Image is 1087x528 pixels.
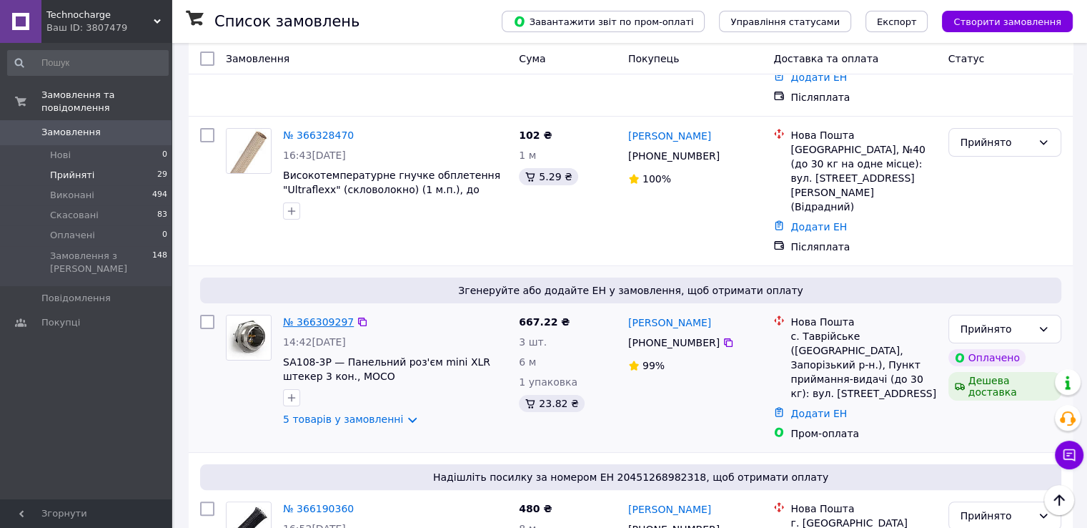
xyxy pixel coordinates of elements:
a: [PERSON_NAME] [628,502,711,517]
div: Прийнято [961,135,1032,150]
span: Управління статусами [730,16,840,27]
span: Завантажити звіт по пром-оплаті [513,15,693,28]
span: Замовлення з [PERSON_NAME] [50,250,152,275]
a: Фото товару [226,315,272,361]
span: 100% [642,173,671,185]
div: Оплачено [948,349,1026,366]
span: 99% [642,360,665,371]
span: 1 упаковка [519,376,577,388]
img: Фото товару [227,129,271,173]
div: Дешева доставка [948,372,1061,401]
a: Додати ЕН [790,408,847,419]
span: Замовлення та повідомлення [41,89,172,114]
span: 0 [162,229,167,242]
div: 23.82 ₴ [519,395,584,412]
span: 480 ₴ [519,503,552,514]
div: Пром-оплата [790,426,936,441]
a: SA108-3P — Панельний роз'єм mini XLR штекер 3 кон., MOCO ([GEOGRAPHIC_DATA]) [283,356,490,396]
input: Пошук [7,50,169,76]
span: 83 [157,209,167,222]
span: 102 ₴ [519,129,552,141]
img: Фото товару [227,316,271,360]
span: Покупці [41,316,80,329]
span: Повідомлення [41,292,111,305]
a: Додати ЕН [790,72,847,83]
a: Створити замовлення [928,15,1073,26]
span: 6 м [519,356,536,368]
button: Чат з покупцем [1055,441,1083,469]
span: Експорт [877,16,917,27]
span: 494 [152,189,167,202]
div: [PHONE_NUMBER] [625,146,723,166]
button: Управління статусами [719,11,851,32]
span: Прийняті [50,169,94,182]
button: Експорт [865,11,928,32]
span: 667.22 ₴ [519,316,570,328]
span: Статус [948,53,985,64]
span: 3 шт. [519,336,547,348]
button: Створити замовлення [942,11,1073,32]
span: Доставка та оплата [773,53,878,64]
span: Створити замовлення [953,16,1061,27]
div: Післяплата [790,90,936,104]
div: 5.29 ₴ [519,168,577,185]
span: 14:42[DATE] [283,336,346,348]
span: Замовлення [226,53,289,64]
span: 1 м [519,150,536,161]
div: Прийнято [961,508,1032,524]
div: Нова Пошта [790,128,936,142]
a: № 366190360 [283,503,354,514]
span: Покупець [628,53,679,64]
div: Післяплата [790,240,936,254]
span: 0 [162,149,167,162]
span: Technocharge [46,9,154,21]
a: Високотемпературне гнучке обплетення "Ultraflexx" (скловолокно) (1 м.п.), до 650°С, діаметр 6.55 ... [283,170,500,224]
div: Ваш ID: 3807479 [46,21,172,34]
div: [PHONE_NUMBER] [625,333,723,353]
span: 16:43[DATE] [283,150,346,161]
a: Додати ЕН [790,221,847,233]
div: [GEOGRAPHIC_DATA], №40 (до 30 кг на одне місце): вул. [STREET_ADDRESS][PERSON_NAME] (Відрадний) [790,142,936,214]
span: 148 [152,250,167,275]
span: 29 [157,169,167,182]
button: Завантажити звіт по пром-оплаті [502,11,705,32]
a: [PERSON_NAME] [628,129,711,143]
span: Виконані [50,189,94,202]
span: Оплачені [50,229,95,242]
span: Надішліть посилку за номером ЕН 20451268982318, щоб отримати оплату [206,470,1056,484]
div: с. Таврійське ([GEOGRAPHIC_DATA], Запорізький р-н.), Пункт приймання-видачі (до 30 кг): вул. [STR... [790,329,936,401]
div: Прийнято [961,321,1032,337]
a: № 366309297 [283,316,354,328]
a: Фото товару [226,128,272,174]
a: 5 товарів у замовленні [283,414,403,425]
span: Замовлення [41,126,101,139]
h1: Список замовлень [214,13,359,30]
button: Наверх [1044,485,1074,515]
span: Cума [519,53,545,64]
span: Скасовані [50,209,99,222]
span: Нові [50,149,71,162]
a: № 366328470 [283,129,354,141]
div: Нова Пошта [790,502,936,516]
div: Нова Пошта [790,315,936,329]
span: Згенеруйте або додайте ЕН у замовлення, щоб отримати оплату [206,283,1056,298]
a: [PERSON_NAME] [628,316,711,330]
